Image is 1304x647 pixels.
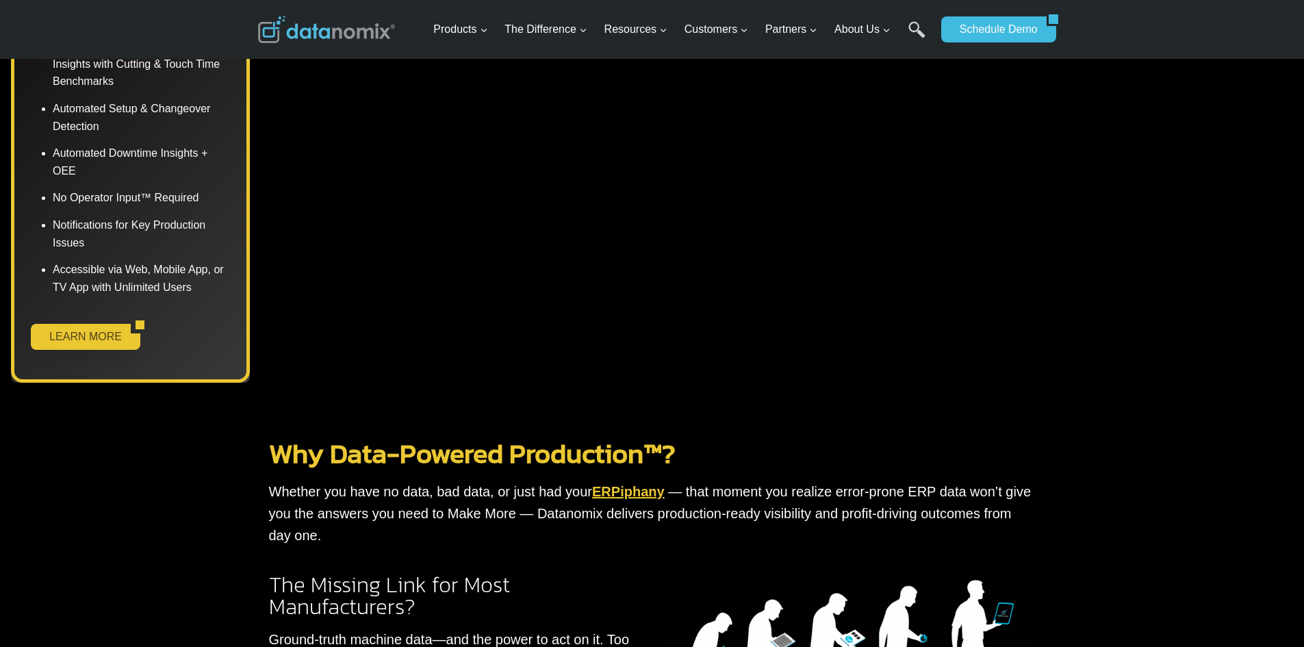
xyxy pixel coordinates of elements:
span: Last Name [308,1,352,13]
span: About Us [834,21,891,38]
span: Resources [604,21,667,38]
a: LEARN MORE [31,324,131,350]
li: Notifications for Key Production Issues [53,212,230,256]
p: Whether you have no data, bad data, or just had your — that moment you realize error-prone ERP da... [269,481,1036,546]
li: Automated Setup & Changeover Detection [53,95,230,140]
a: ERPiphany [592,484,665,499]
h2: The Missing Link for Most Manufacturers? [269,574,641,618]
a: Terms [153,305,174,315]
img: Datanomix [258,16,395,43]
span: Partners [765,21,817,38]
nav: Primary Navigation [428,8,934,52]
span: State/Region [308,169,361,181]
iframe: Popup CTA [7,405,227,640]
a: Schedule Demo [941,16,1047,42]
a: Search [908,21,925,52]
li: No Operator Input™ Required [53,184,230,212]
a: Why Data-Powered Production™? [269,433,676,474]
span: Customers [685,21,748,38]
li: Automated Downtime Insights + OEE [53,140,230,184]
span: Products [433,21,487,38]
li: Accessible via Web, Mobile App, or TV App with Unlimited Users [53,256,230,296]
span: The Difference [504,21,587,38]
a: Privacy Policy [186,305,231,315]
li: True Cycle Time + Part Count Insights with Cutting & Touch Time Benchmarks [53,33,230,95]
span: Phone number [308,57,370,69]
